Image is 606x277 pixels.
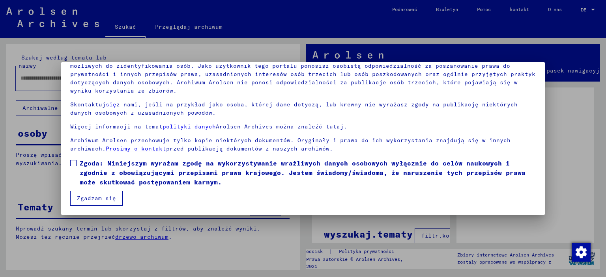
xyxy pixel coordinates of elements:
[163,123,216,130] a: polityki danych
[106,145,166,152] a: Prosimy o kontakt
[106,101,116,108] a: się
[216,123,347,130] font: Arolsen Archives można znaleźć tutaj.
[77,195,116,202] font: Zgadzam się
[70,101,518,116] font: z nami, jeśli na przykład jako osoba, której dane dotyczą, lub krewny nie wyrażasz zgody na publi...
[70,101,106,108] font: Skontaktuj
[70,54,535,94] font: Prosimy pamiętać, że ten portal poświęcony prześladowaniom nazistowskim zawiera wrażliwe dane dot...
[572,243,591,262] img: Zmiana zgody
[166,145,333,152] font: przed publikacją dokumentów z naszych archiwów.
[70,191,123,206] button: Zgadzam się
[80,159,526,186] font: Zgoda: Niniejszym wyrażam zgodę na wykorzystywanie wrażliwych danych osobowych wyłącznie do celów...
[70,123,163,130] font: Więcej informacji na temat
[70,137,511,152] font: Archiwum Arolsen przechowuje tylko kopie niektórych dokumentów. Oryginały i prawa do ich wykorzys...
